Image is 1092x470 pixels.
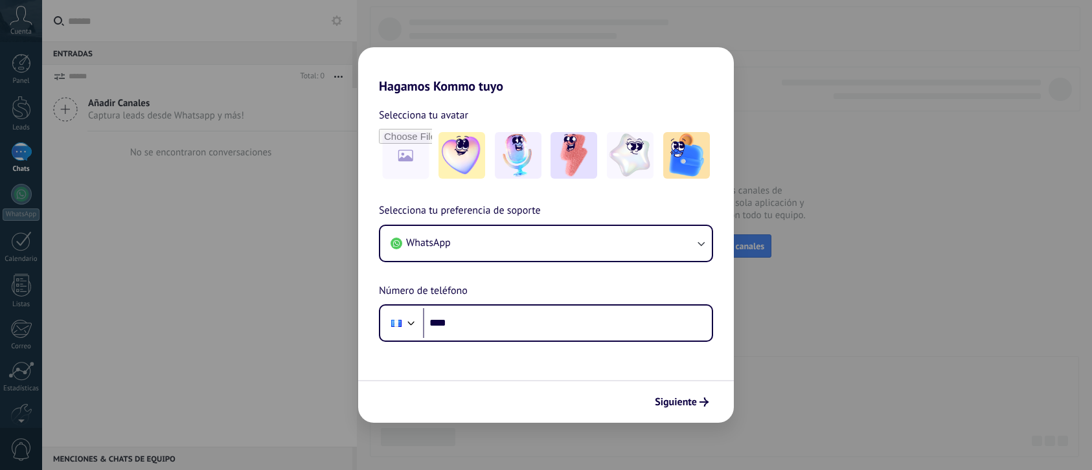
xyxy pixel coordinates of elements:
[384,309,409,337] div: Guatemala: + 502
[379,107,468,124] span: Selecciona tu avatar
[649,391,714,413] button: Siguiente
[380,226,712,261] button: WhatsApp
[607,132,654,179] img: -4.jpeg
[379,203,541,219] span: Selecciona tu preferencia de soporte
[495,132,541,179] img: -2.jpeg
[655,397,697,407] span: Siguiente
[406,236,451,249] span: WhatsApp
[663,132,710,179] img: -5.jpeg
[551,132,597,179] img: -3.jpeg
[379,283,468,300] span: Número de teléfono
[438,132,485,179] img: -1.jpeg
[358,47,734,94] h2: Hagamos Kommo tuyo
